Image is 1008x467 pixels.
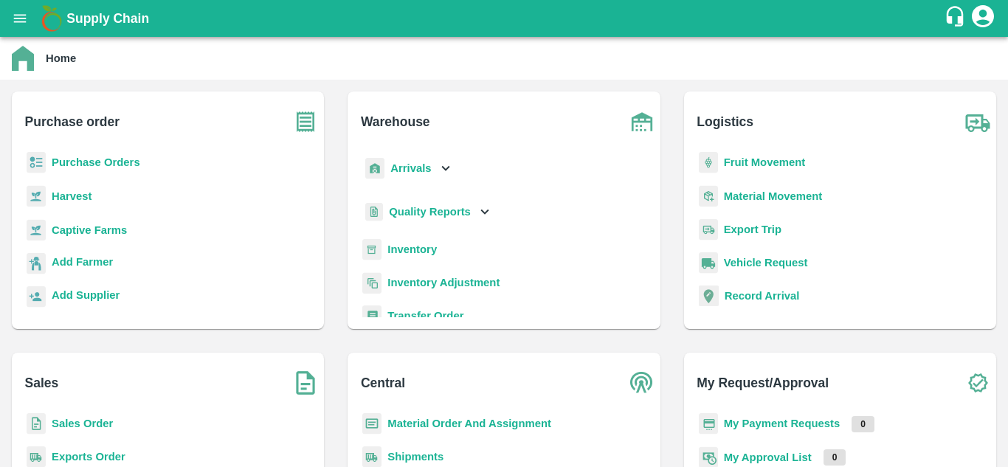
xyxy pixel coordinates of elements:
[46,52,76,64] b: Home
[27,253,46,274] img: farmer
[362,239,382,260] img: whInventory
[287,103,324,140] img: purchase
[52,418,113,429] a: Sales Order
[52,256,113,268] b: Add Farmer
[362,413,382,435] img: centralMaterial
[724,156,806,168] a: Fruit Movement
[361,373,405,393] b: Central
[624,364,660,401] img: central
[390,162,431,174] b: Arrivals
[362,305,382,327] img: whTransfer
[697,373,829,393] b: My Request/Approval
[389,206,471,218] b: Quality Reports
[724,257,808,269] a: Vehicle Request
[387,310,463,322] a: Transfer Order
[25,111,120,132] b: Purchase order
[725,290,800,302] a: Record Arrival
[362,272,382,294] img: inventory
[387,451,443,463] a: Shipments
[959,103,996,140] img: truck
[724,190,823,202] a: Material Movement
[66,11,149,26] b: Supply Chain
[27,286,46,308] img: supplier
[361,111,430,132] b: Warehouse
[52,190,92,202] a: Harvest
[362,197,493,227] div: Quality Reports
[824,449,846,466] p: 0
[66,8,944,29] a: Supply Chain
[387,277,500,288] a: Inventory Adjustment
[852,416,874,432] p: 0
[724,452,812,463] a: My Approval List
[624,103,660,140] img: warehouse
[387,418,551,429] a: Material Order And Assignment
[52,254,113,274] a: Add Farmer
[387,243,437,255] a: Inventory
[724,418,840,429] a: My Payment Requests
[27,152,46,173] img: reciept
[365,158,384,179] img: whArrival
[362,152,454,185] div: Arrivals
[959,364,996,401] img: check
[944,5,970,32] div: customer-support
[699,152,718,173] img: fruit
[699,252,718,274] img: vehicle
[287,364,324,401] img: soSales
[699,185,718,207] img: material
[37,4,66,33] img: logo
[3,1,37,35] button: open drawer
[699,286,719,306] img: recordArrival
[27,219,46,241] img: harvest
[724,224,781,235] a: Export Trip
[27,413,46,435] img: sales
[27,185,46,207] img: harvest
[25,373,59,393] b: Sales
[697,111,753,132] b: Logistics
[52,224,127,236] a: Captive Farms
[970,3,996,34] div: account of current user
[52,156,140,168] a: Purchase Orders
[365,203,383,221] img: qualityReport
[699,219,718,241] img: delivery
[52,287,120,307] a: Add Supplier
[52,289,120,301] b: Add Supplier
[12,46,34,71] img: home
[699,413,718,435] img: payment
[52,451,125,463] a: Exports Order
